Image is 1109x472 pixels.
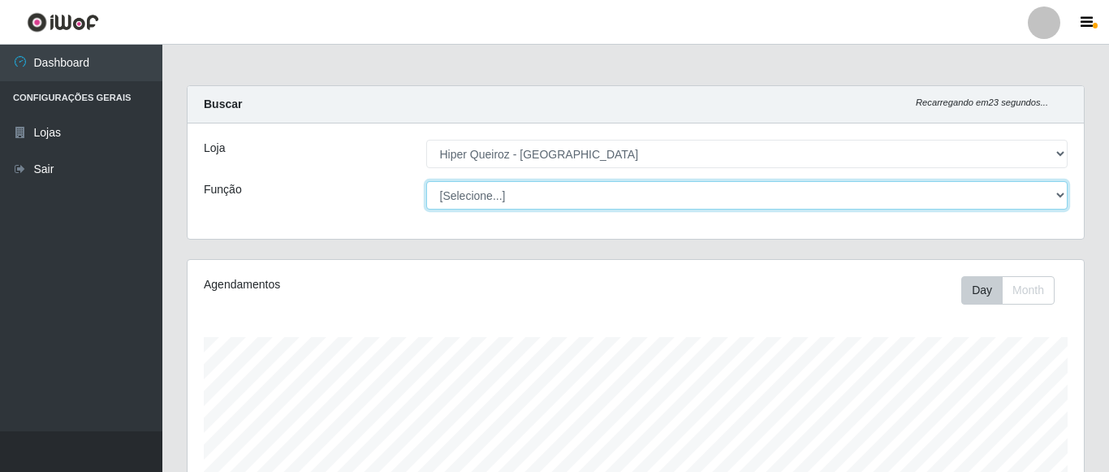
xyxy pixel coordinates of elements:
[961,276,1003,305] button: Day
[204,276,550,293] div: Agendamentos
[961,276,1055,305] div: First group
[916,97,1048,107] i: Recarregando em 23 segundos...
[961,276,1068,305] div: Toolbar with button groups
[204,97,242,110] strong: Buscar
[204,181,242,198] label: Função
[1002,276,1055,305] button: Month
[204,140,225,157] label: Loja
[27,12,99,32] img: CoreUI Logo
